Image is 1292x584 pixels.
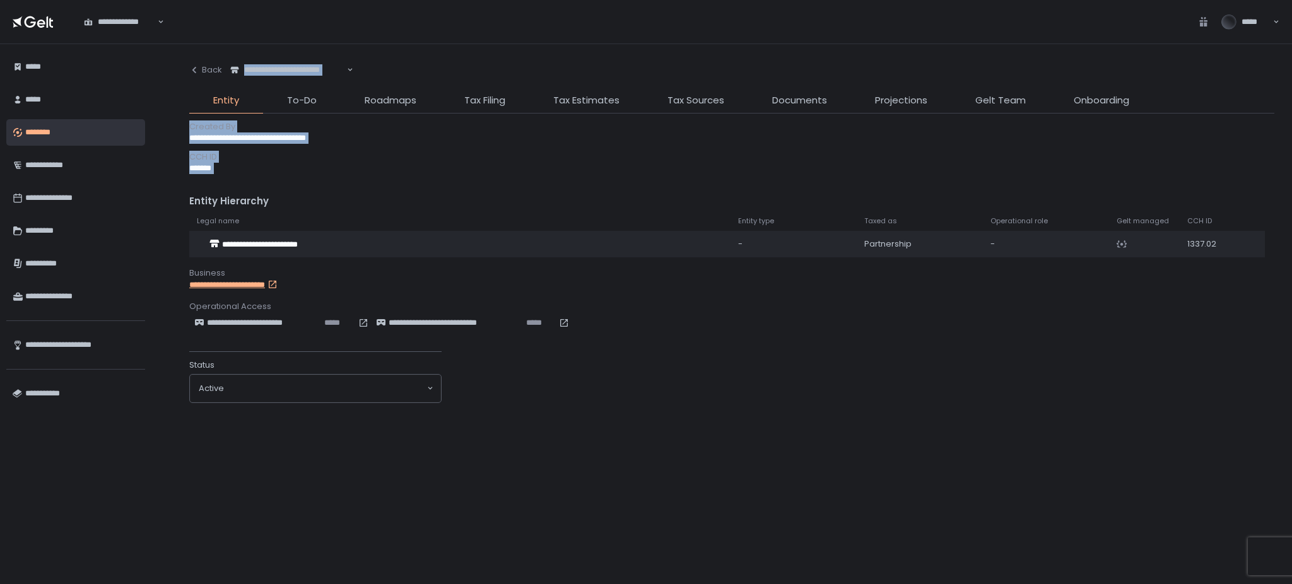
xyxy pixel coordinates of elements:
[189,359,214,371] span: Status
[990,216,1048,226] span: Operational role
[190,375,441,402] div: Search for option
[287,93,317,108] span: To-Do
[189,121,1274,132] div: Created By
[197,216,239,226] span: Legal name
[76,8,164,35] div: Search for option
[189,57,222,83] button: Back
[1117,216,1169,226] span: Gelt managed
[738,216,774,226] span: Entity type
[1074,93,1129,108] span: Onboarding
[875,93,927,108] span: Projections
[990,238,1101,250] div: -
[199,383,224,394] span: active
[189,267,1274,279] div: Business
[464,93,505,108] span: Tax Filing
[772,93,827,108] span: Documents
[189,301,1274,312] div: Operational Access
[345,64,346,76] input: Search for option
[667,93,724,108] span: Tax Sources
[738,238,849,250] div: -
[553,93,620,108] span: Tax Estimates
[1187,216,1212,226] span: CCH ID
[975,93,1026,108] span: Gelt Team
[189,194,1274,209] div: Entity Hierarchy
[222,57,353,83] div: Search for option
[365,93,416,108] span: Roadmaps
[189,151,1274,163] div: CCH ID
[864,216,897,226] span: Taxed as
[864,238,975,250] div: Partnership
[213,93,239,108] span: Entity
[224,382,426,395] input: Search for option
[189,64,222,76] div: Back
[1187,238,1229,250] div: 1337.02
